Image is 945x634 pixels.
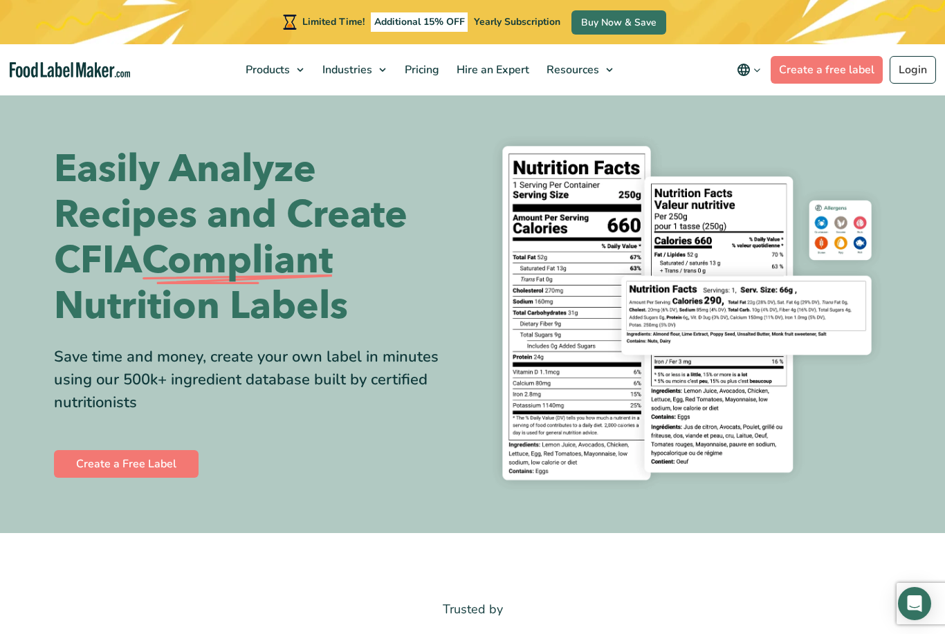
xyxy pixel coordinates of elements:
[371,12,468,32] span: Additional 15% OFF
[571,10,666,35] a: Buy Now & Save
[54,599,891,619] p: Trusted by
[474,15,560,28] span: Yearly Subscription
[396,44,445,95] a: Pricing
[314,44,393,95] a: Industries
[241,62,291,77] span: Products
[302,15,365,28] span: Limited Time!
[898,587,931,620] div: Open Intercom Messenger
[542,62,600,77] span: Resources
[401,62,441,77] span: Pricing
[318,62,374,77] span: Industries
[452,62,531,77] span: Hire an Expert
[54,147,462,329] h1: Easily Analyze Recipes and Create CFIA Nutrition Labels
[54,346,462,414] div: Save time and money, create your own label in minutes using our 500k+ ingredient database built b...
[142,238,333,283] span: Compliant
[54,450,199,478] a: Create a Free Label
[237,44,311,95] a: Products
[448,44,535,95] a: Hire an Expert
[890,56,936,84] a: Login
[538,44,620,95] a: Resources
[771,56,883,84] a: Create a free label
